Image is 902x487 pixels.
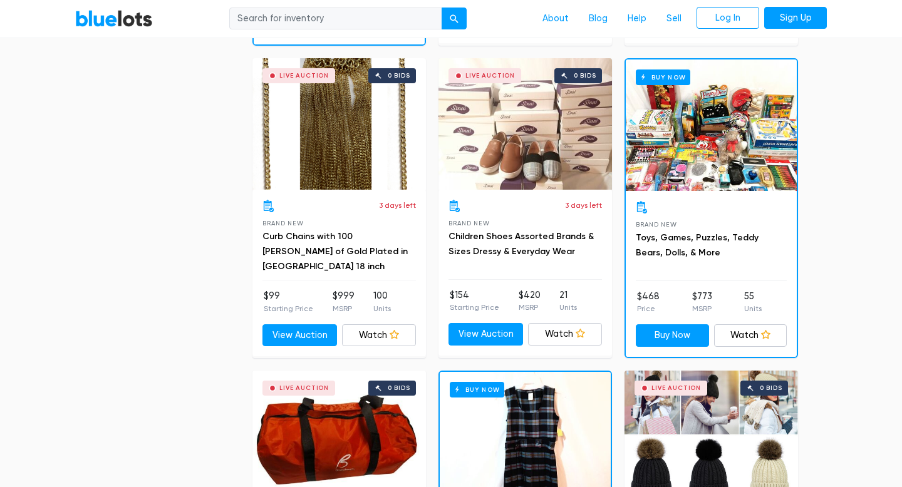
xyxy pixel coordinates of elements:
h6: Buy Now [450,382,504,397]
a: Live Auction 0 bids [438,58,612,190]
li: 21 [559,289,577,314]
a: Buy Now [636,324,709,347]
a: View Auction [262,324,337,347]
li: 100 [373,289,391,314]
p: MSRP [519,302,541,313]
div: 0 bids [760,385,782,391]
p: Units [373,303,391,314]
li: $99 [264,289,313,314]
span: Brand New [448,220,489,227]
h6: Buy Now [636,69,690,85]
p: Price [637,303,660,314]
p: 3 days left [379,200,416,211]
a: About [532,7,579,31]
a: BlueLots [75,9,153,28]
p: MSRP [692,303,712,314]
li: $468 [637,290,660,315]
li: $773 [692,290,712,315]
div: 0 bids [574,73,596,79]
a: Live Auction 0 bids [252,58,426,190]
span: Brand New [262,220,303,227]
input: Search for inventory [229,8,442,30]
a: Help [618,7,656,31]
a: Sign Up [764,7,827,29]
a: View Auction [448,323,523,346]
a: Watch [714,324,787,347]
a: Children Shoes Assorted Brands & Sizes Dressy & Everyday Wear [448,231,594,257]
div: 0 bids [388,385,410,391]
p: MSRP [333,303,355,314]
li: 55 [744,290,762,315]
p: Starting Price [450,302,499,313]
div: Live Auction [279,73,329,79]
a: Sell [656,7,692,31]
p: Starting Price [264,303,313,314]
li: $154 [450,289,499,314]
a: Curb Chains with 100 [PERSON_NAME] of Gold Plated in [GEOGRAPHIC_DATA] 18 inch [262,231,408,272]
p: Units [559,302,577,313]
span: Brand New [636,221,676,228]
a: Watch [342,324,417,347]
a: Log In [697,7,759,29]
div: Live Auction [651,385,701,391]
a: Blog [579,7,618,31]
li: $999 [333,289,355,314]
div: Live Auction [465,73,515,79]
p: Units [744,303,762,314]
a: Toys, Games, Puzzles, Teddy Bears, Dolls, & More [636,232,759,258]
div: Live Auction [279,385,329,391]
a: Watch [528,323,603,346]
div: 0 bids [388,73,410,79]
a: Buy Now [626,59,797,191]
li: $420 [519,289,541,314]
p: 3 days left [565,200,602,211]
